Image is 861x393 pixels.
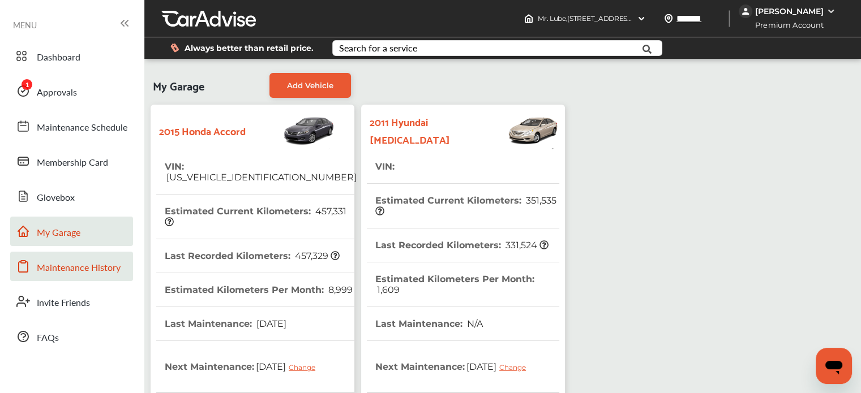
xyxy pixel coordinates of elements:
[37,226,80,240] span: My Garage
[246,110,335,150] img: Vehicle
[637,14,646,23] img: header-down-arrow.9dd2ce7d.svg
[816,348,852,384] iframe: Button to launch messaging window
[10,217,133,246] a: My Garage
[327,284,353,295] span: 8,999
[10,252,133,281] a: Maintenance History
[165,273,353,306] th: Estimated Kilometers Per Month :
[10,322,133,351] a: FAQs
[293,251,340,261] span: 457,329
[375,150,396,183] th: VIN :
[729,10,730,27] img: header-divider.bc55588e.svg
[37,331,59,346] span: FAQs
[370,113,470,148] strong: 2011 Hyundai [MEDICAL_DATA]
[10,111,133,141] a: Maintenance Schedule
[740,19,832,31] span: Premium Account
[37,261,121,275] span: Maintenance History
[165,239,340,273] th: Last Recorded Kilometers :
[165,307,286,340] th: Last Maintenance :
[375,341,534,392] th: Next Maintenance :
[339,44,417,53] div: Search for a service
[10,76,133,106] a: Approvals
[465,318,483,329] span: N/A
[37,156,108,170] span: Membership Card
[37,120,127,135] span: Maintenance Schedule
[289,363,321,372] div: Change
[375,307,483,340] th: Last Maintenance :
[10,287,133,316] a: Invite Friends
[470,110,559,150] img: Vehicle
[10,41,133,71] a: Dashboard
[465,352,534,381] span: [DATE]
[255,318,286,329] span: [DATE]
[826,7,836,16] img: WGsFRI8htEPBVLJbROoPRyZpYNWhNONpIPPETTm6eUC0GeLEiAAAAAElFTkSuQmCC
[37,85,77,100] span: Approvals
[254,352,324,381] span: [DATE]
[375,228,549,262] th: Last Recorded Kilometers :
[170,43,179,53] img: dollor_label_vector.a70140d1.svg
[524,14,533,23] img: header-home-logo.8d720a4f.svg
[10,182,133,211] a: Glovebox
[165,195,357,239] th: Estimated Current Kilometers :
[375,262,559,306] th: Estimated Kilometers Per Month :
[153,73,204,98] span: My Garage
[37,50,80,65] span: Dashboard
[159,122,246,139] strong: 2015 Honda Accord
[375,184,559,228] th: Estimated Current Kilometers :
[165,172,357,183] span: [US_VEHICLE_IDENTIFICATION_NUMBER]
[269,73,351,98] a: Add Vehicle
[499,363,532,372] div: Change
[538,14,804,23] span: Mr. Lube , [STREET_ADDRESS][PERSON_NAME] [GEOGRAPHIC_DATA] , BC V2X 2R2
[287,81,333,90] span: Add Vehicle
[504,240,549,251] span: 331,524
[755,6,824,16] div: [PERSON_NAME]
[165,150,357,194] th: VIN :
[13,20,37,29] span: MENU
[165,206,349,227] span: 457,331
[739,5,752,18] img: jVpblrzwTbfkPYzPPzSLxeg0AAAAASUVORK5CYII=
[10,146,133,176] a: Membership Card
[37,296,90,310] span: Invite Friends
[664,14,673,23] img: location_vector.a44bc228.svg
[375,284,400,295] span: 1,609
[165,341,324,392] th: Next Maintenance :
[185,44,314,52] span: Always better than retail price.
[375,195,559,217] span: 351,535
[37,191,75,205] span: Glovebox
